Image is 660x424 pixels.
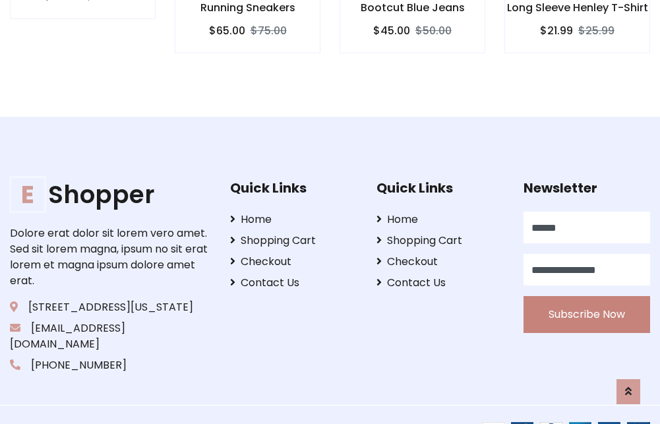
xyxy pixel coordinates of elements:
[10,180,210,209] a: EShopper
[230,275,357,291] a: Contact Us
[376,233,503,249] a: Shopping Cart
[373,24,410,37] h6: $45.00
[230,212,357,227] a: Home
[230,180,357,196] h5: Quick Links
[251,23,287,38] del: $75.00
[578,23,615,38] del: $25.99
[10,299,210,315] p: [STREET_ADDRESS][US_STATE]
[524,180,650,196] h5: Newsletter
[376,212,503,227] a: Home
[415,23,452,38] del: $50.00
[10,180,210,209] h1: Shopper
[376,180,503,196] h5: Quick Links
[10,177,45,212] span: E
[524,296,650,333] button: Subscribe Now
[10,226,210,289] p: Dolore erat dolor sit lorem vero amet. Sed sit lorem magna, ipsum no sit erat lorem et magna ipsu...
[10,320,210,352] p: [EMAIL_ADDRESS][DOMAIN_NAME]
[230,233,357,249] a: Shopping Cart
[505,1,649,14] h6: Long Sleeve Henley T-Shirt
[10,357,210,373] p: [PHONE_NUMBER]
[376,275,503,291] a: Contact Us
[376,254,503,270] a: Checkout
[209,24,245,37] h6: $65.00
[340,1,485,14] h6: Bootcut Blue Jeans
[175,1,320,14] h6: Running Sneakers
[540,24,573,37] h6: $21.99
[230,254,357,270] a: Checkout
